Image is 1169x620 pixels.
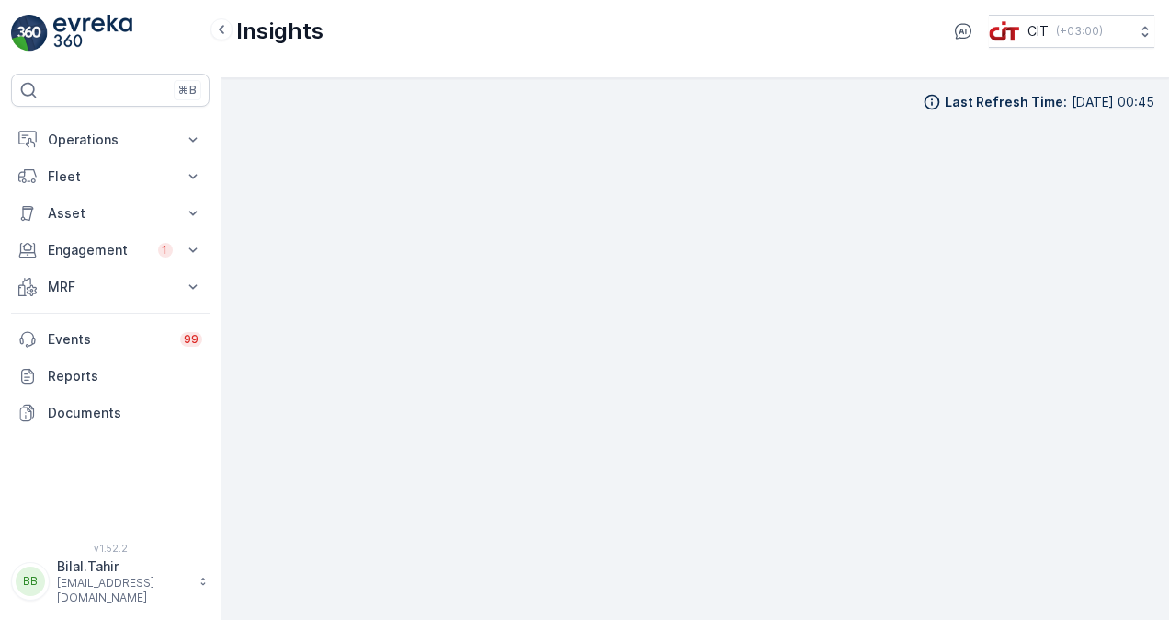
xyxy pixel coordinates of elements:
img: logo_light-DOdMpM7g.png [53,15,132,52]
img: cit-logo_pOk6rL0.png [989,21,1020,41]
p: Engagement [48,241,147,259]
button: Operations [11,121,210,158]
div: BB [16,567,45,596]
p: 1 [162,243,169,258]
img: logo [11,15,48,52]
button: Engagement1 [11,232,210,269]
p: Last Refresh Time : [945,93,1067,111]
button: Asset [11,195,210,232]
p: ⌘B [178,83,197,98]
a: Reports [11,358,210,395]
p: Insights [236,17,323,46]
button: MRF [11,269,210,305]
span: v 1.52.2 [11,543,210,554]
p: MRF [48,278,173,296]
p: Reports [48,367,202,385]
p: Bilal.Tahir [57,557,189,576]
button: CIT(+03:00) [989,15,1154,48]
p: [DATE] 00:45 [1072,93,1154,111]
button: BBBilal.Tahir[EMAIL_ADDRESS][DOMAIN_NAME] [11,557,210,605]
p: ( +03:00 ) [1056,24,1103,39]
a: Events99 [11,321,210,358]
p: Documents [48,404,202,422]
p: CIT [1027,22,1049,40]
p: Asset [48,204,173,223]
a: Documents [11,395,210,431]
p: [EMAIL_ADDRESS][DOMAIN_NAME] [57,576,189,605]
p: Operations [48,131,173,149]
p: Events [48,330,169,349]
p: Fleet [48,167,173,186]
button: Fleet [11,158,210,195]
p: 99 [184,332,199,347]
